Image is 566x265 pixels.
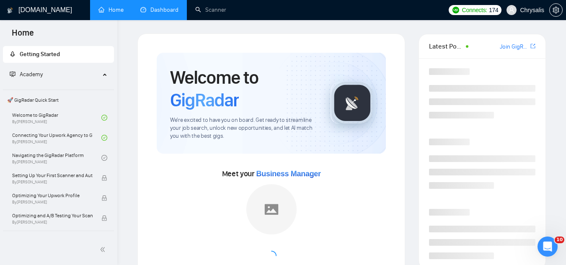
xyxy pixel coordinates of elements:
span: Connects: [462,5,487,15]
button: setting [549,3,563,17]
span: check-circle [101,135,107,141]
img: gigradar-logo.png [331,82,373,124]
span: fund-projection-screen [10,71,16,77]
span: check-circle [101,155,107,161]
span: loading [265,250,278,262]
span: double-left [100,245,108,254]
span: rocket [10,51,16,57]
span: 🚀 GigRadar Quick Start [4,92,113,108]
span: Setting Up Your First Scanner and Auto-Bidder [12,171,93,180]
span: check-circle [101,115,107,121]
span: setting [550,7,562,13]
a: export [530,42,535,50]
span: Academy [20,71,43,78]
img: placeholder.png [246,184,297,234]
a: searchScanner [195,6,226,13]
span: export [530,43,535,49]
span: lock [101,175,107,181]
span: By [PERSON_NAME] [12,200,93,205]
a: Navigating the GigRadar PlatformBy[PERSON_NAME] [12,149,101,167]
span: Optimizing and A/B Testing Your Scanner for Better Results [12,211,93,220]
a: Join GigRadar Slack Community [500,42,529,51]
span: 174 [489,5,498,15]
span: By [PERSON_NAME] [12,220,93,225]
li: Getting Started [3,46,114,63]
img: upwork-logo.png [452,7,459,13]
span: 👑 Agency Success with GigRadar [4,233,113,250]
a: Welcome to GigRadarBy[PERSON_NAME] [12,108,101,127]
a: homeHome [98,6,124,13]
span: Meet your [222,169,321,178]
span: GigRadar [170,89,239,111]
span: lock [101,195,107,201]
span: Optimizing Your Upwork Profile [12,191,93,200]
span: Getting Started [20,51,60,58]
a: Connecting Your Upwork Agency to GigRadarBy[PERSON_NAME] [12,129,101,147]
span: Academy [10,71,43,78]
span: Business Manager [256,170,321,178]
span: We're excited to have you on board. Get ready to streamline your job search, unlock new opportuni... [170,116,317,140]
a: setting [549,7,563,13]
span: By [PERSON_NAME] [12,180,93,185]
span: Home [5,27,41,44]
h1: Welcome to [170,66,317,111]
img: logo [7,4,13,17]
span: lock [101,215,107,221]
iframe: Intercom live chat [538,237,558,257]
span: 10 [555,237,564,243]
span: user [509,7,514,13]
a: dashboardDashboard [140,6,178,13]
span: Latest Posts from the GigRadar Community [429,41,463,51]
